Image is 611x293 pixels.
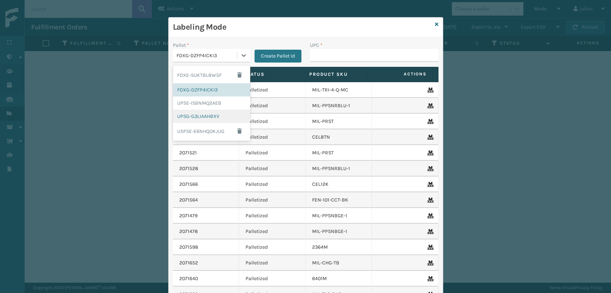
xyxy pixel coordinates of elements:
label: Pallet [173,41,189,49]
td: CEL8TN [306,129,372,145]
i: Remove From Pallet [427,182,432,187]
i: Remove From Pallet [427,119,432,124]
td: Palletized [239,161,306,177]
i: Remove From Pallet [427,213,432,218]
i: Remove From Pallet [427,229,432,234]
button: Create Pallet Id [254,50,301,63]
td: Palletized [239,255,306,271]
a: 2071528 [179,165,198,172]
td: MIL-PPSNBGE-1 [306,224,372,239]
td: MIL-CHG-TB [306,255,372,271]
div: FDXG-DZFP4ICKI3 [176,52,238,59]
td: MIL-PPSNRBLU-1 [306,98,372,114]
label: Product SKU [309,71,361,78]
td: 2364M [306,239,372,255]
td: Palletized [239,82,306,98]
a: 2071521 [179,149,197,157]
h3: Labeling Mode [173,22,432,33]
a: 2071479 [179,212,198,219]
td: Palletized [239,129,306,145]
td: MIL-PRST [306,145,372,161]
a: 2071652 [179,259,198,267]
a: 2071478 [179,228,198,235]
div: UPSG-G3LIAAHBXV [173,110,250,123]
i: Remove From Pallet [427,260,432,265]
label: Status [244,71,296,78]
td: Palletized [239,224,306,239]
td: Palletized [239,177,306,192]
label: UPC [310,41,323,49]
td: FEN-101-CCT-BK [306,192,372,208]
td: Palletized [239,114,306,129]
div: FDXG-DZFP4ICKI3 [173,83,250,96]
td: MIL-PPSNRBLU-1 [306,161,372,177]
td: Palletized [239,271,306,287]
i: Remove From Pallet [427,135,432,140]
div: FDXE-SUKTBL8W5F [173,67,250,83]
i: Remove From Pallet [427,198,432,203]
i: Remove From Pallet [427,276,432,281]
td: CEL12K [306,177,372,192]
td: MIL-PPSNBGE-1 [306,208,372,224]
a: 2071566 [179,181,198,188]
td: MIL-TRI-4-Q-MC [306,82,372,98]
td: Palletized [239,192,306,208]
a: 2071564 [179,197,198,204]
td: Palletized [239,145,306,161]
a: 2071640 [179,275,198,282]
div: UPSE-ISBNMQ2AEB [173,96,250,110]
i: Remove From Pallet [427,103,432,108]
i: Remove From Pallet [427,88,432,93]
div: USPSE-E6NHQOKJUG [173,123,250,139]
span: Actions [370,68,431,80]
i: Remove From Pallet [427,245,432,250]
td: MIL-PRST [306,114,372,129]
a: 2071598 [179,244,198,251]
td: Palletized [239,208,306,224]
i: Remove From Pallet [427,166,432,171]
td: Palletized [239,239,306,255]
td: 6401M [306,271,372,287]
td: Palletized [239,98,306,114]
i: Remove From Pallet [427,150,432,155]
